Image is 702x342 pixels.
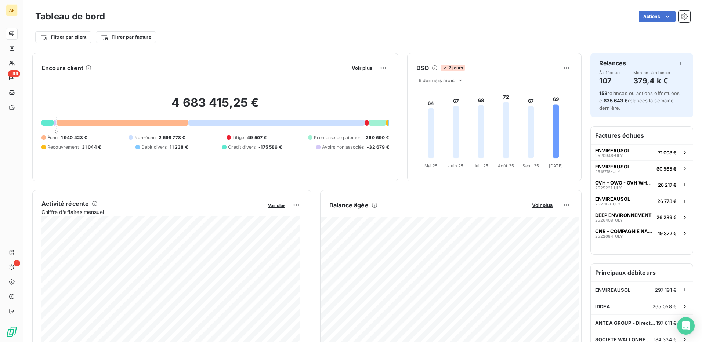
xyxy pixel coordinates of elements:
[322,144,364,150] span: Avoirs non associés
[441,65,465,71] span: 2 jours
[47,144,79,150] span: Recouvrement
[599,70,621,75] span: À effectuer
[367,144,389,150] span: -32 679 €
[6,4,18,16] div: AF
[656,166,677,172] span: 60 565 €
[82,144,101,150] span: 31 044 €
[416,63,429,72] h6: DSO
[47,134,58,141] span: Échu
[55,128,58,134] span: 0
[228,144,256,150] span: Crédit divers
[41,95,389,117] h2: 4 683 415,25 €
[591,225,693,241] button: CNR - COMPAGNIE NATIONALE DU RHONE2522684-ULY19 372 €
[141,144,167,150] span: Débit divers
[655,287,677,293] span: 297 191 €
[595,164,630,170] span: ENVIREAUSOL
[595,287,631,293] span: ENVIREAUSOL
[595,153,623,158] span: 2520946-ULY
[591,209,693,225] button: DEEP ENVIRONNEMENT2526408-ULY26 289 €
[14,260,20,266] span: 1
[639,11,676,22] button: Actions
[595,228,655,234] span: CNR - COMPAGNIE NATIONALE DU RHONE
[652,303,677,309] span: 265 058 €
[677,317,695,335] div: Open Intercom Messenger
[8,70,20,77] span: +99
[591,127,693,144] h6: Factures échues
[595,218,623,222] span: 2526408-ULY
[595,196,630,202] span: ENVIREAUSOL
[633,75,671,87] h4: 379,4 k €
[232,134,244,141] span: Litige
[424,163,438,168] tspan: Mai 25
[419,77,455,83] span: 6 derniers mois
[96,31,156,43] button: Filtrer par facture
[595,320,656,326] span: ANTEA GROUP - Direction administrat
[268,203,285,208] span: Voir plus
[595,186,622,190] span: 2525221-ULY
[41,208,263,216] span: Chiffre d'affaires mensuel
[657,198,677,204] span: 26 778 €
[591,193,693,209] button: ENVIREAUSOL2521108-ULY26 778 €
[656,320,677,326] span: 197 811 €
[595,234,623,239] span: 2522684-ULY
[350,65,374,71] button: Voir plus
[599,59,626,68] h6: Relances
[633,70,671,75] span: Montant à relancer
[549,163,563,168] tspan: [DATE]
[591,144,693,160] button: ENVIREAUSOL2520946-ULY71 008 €
[498,163,514,168] tspan: Août 25
[656,214,677,220] span: 26 289 €
[658,182,677,188] span: 28 217 €
[599,75,621,87] h4: 107
[314,134,363,141] span: Promesse de paiement
[604,98,627,103] span: 635 643 €
[591,264,693,281] h6: Principaux débiteurs
[61,134,87,141] span: 1 940 423 €
[35,31,91,43] button: Filtrer par client
[35,10,105,23] h3: Tableau de bord
[658,230,677,236] span: 19 372 €
[247,134,267,141] span: 49 507 €
[352,65,372,71] span: Voir plus
[522,163,539,168] tspan: Sept. 25
[595,180,655,186] span: OVH - OWO - OVH WHOIS OFFUSCATOR
[329,201,369,210] h6: Balance âgée
[599,90,607,96] span: 153
[595,170,620,174] span: 2518718-ULY
[266,202,287,208] button: Voir plus
[599,90,680,111] span: relances ou actions effectuées et relancés la semaine dernière.
[366,134,389,141] span: 260 690 €
[474,163,488,168] tspan: Juil. 25
[6,326,18,338] img: Logo LeanPay
[41,63,83,72] h6: Encours client
[41,199,89,208] h6: Activité récente
[448,163,463,168] tspan: Juin 25
[591,177,693,193] button: OVH - OWO - OVH WHOIS OFFUSCATOR2525221-ULY28 217 €
[532,202,553,208] span: Voir plus
[170,144,188,150] span: 11 238 €
[134,134,156,141] span: Non-échu
[658,150,677,156] span: 71 008 €
[595,202,620,206] span: 2521108-ULY
[595,148,630,153] span: ENVIREAUSOL
[530,202,555,208] button: Voir plus
[595,303,610,309] span: IDDEA
[595,212,652,218] span: DEEP ENVIRONNEMENT
[258,144,282,150] span: -175 586 €
[591,160,693,177] button: ENVIREAUSOL2518718-ULY60 565 €
[159,134,185,141] span: 2 598 778 €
